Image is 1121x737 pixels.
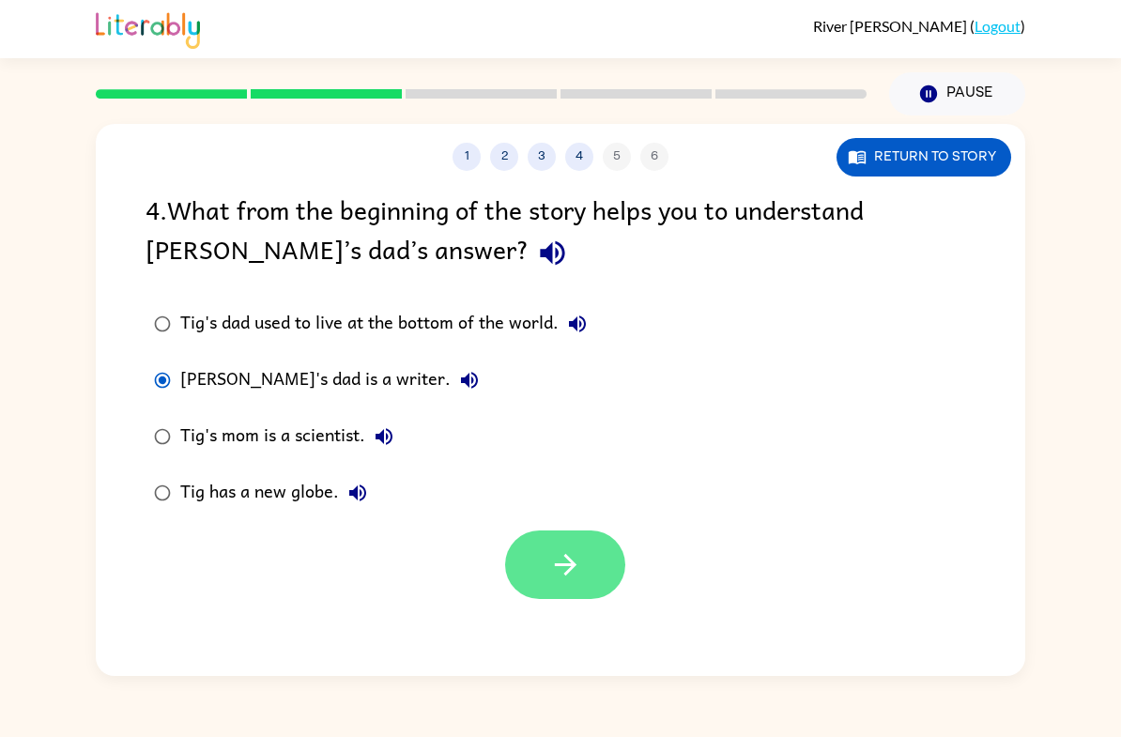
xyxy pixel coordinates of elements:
[837,138,1011,177] button: Return to story
[813,17,1025,35] div: ( )
[96,8,200,49] img: Literably
[565,143,593,171] button: 4
[451,361,488,399] button: [PERSON_NAME]'s dad is a writer.
[180,361,488,399] div: [PERSON_NAME]'s dad is a writer.
[146,190,975,277] div: 4 . What from the beginning of the story helps you to understand [PERSON_NAME]’s dad’s answer?
[813,17,970,35] span: River [PERSON_NAME]
[180,474,376,512] div: Tig has a new globe.
[365,418,403,455] button: Tig's mom is a scientist.
[975,17,1021,35] a: Logout
[453,143,481,171] button: 1
[889,72,1025,115] button: Pause
[528,143,556,171] button: 3
[559,305,596,343] button: Tig's dad used to live at the bottom of the world.
[339,474,376,512] button: Tig has a new globe.
[180,305,596,343] div: Tig's dad used to live at the bottom of the world.
[180,418,403,455] div: Tig's mom is a scientist.
[490,143,518,171] button: 2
